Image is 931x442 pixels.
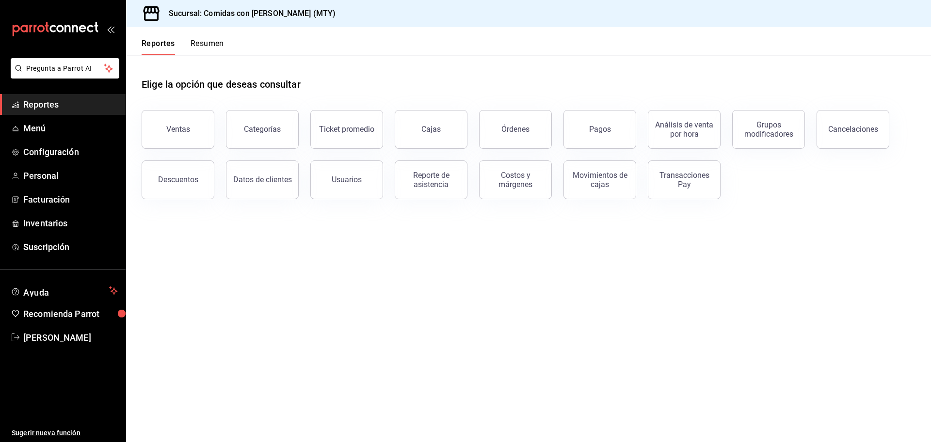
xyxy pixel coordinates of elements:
button: Categorías [226,110,299,149]
div: Categorías [244,125,281,134]
div: Reporte de asistencia [401,171,461,189]
button: Reporte de asistencia [395,160,467,199]
div: Usuarios [332,175,362,184]
button: Análisis de venta por hora [648,110,721,149]
button: Ventas [142,110,214,149]
button: Usuarios [310,160,383,199]
span: Reportes [23,98,118,111]
button: Pregunta a Parrot AI [11,58,119,79]
button: Costos y márgenes [479,160,552,199]
button: Ticket promedio [310,110,383,149]
div: Movimientos de cajas [570,171,630,189]
span: Personal [23,169,118,182]
div: Grupos modificadores [738,120,799,139]
div: Descuentos [158,175,198,184]
button: Descuentos [142,160,214,199]
div: Análisis de venta por hora [654,120,714,139]
div: Costos y márgenes [485,171,546,189]
button: Órdenes [479,110,552,149]
span: Recomienda Parrot [23,307,118,320]
a: Cajas [395,110,467,149]
button: Resumen [191,39,224,55]
div: navigation tabs [142,39,224,55]
button: Reportes [142,39,175,55]
h3: Sucursal: Comidas con [PERSON_NAME] (MTY) [161,8,336,19]
div: Cancelaciones [828,125,878,134]
div: Ticket promedio [319,125,374,134]
span: Suscripción [23,240,118,253]
div: Órdenes [501,125,530,134]
button: Pagos [563,110,636,149]
span: [PERSON_NAME] [23,331,118,344]
button: open_drawer_menu [107,25,114,33]
div: Pagos [589,125,611,134]
span: Menú [23,122,118,135]
a: Pregunta a Parrot AI [7,70,119,80]
button: Movimientos de cajas [563,160,636,199]
span: Pregunta a Parrot AI [26,63,104,74]
button: Datos de clientes [226,160,299,199]
div: Datos de clientes [233,175,292,184]
span: Sugerir nueva función [12,428,118,438]
button: Cancelaciones [817,110,889,149]
button: Transacciones Pay [648,160,721,199]
h1: Elige la opción que deseas consultar [142,77,301,92]
div: Transacciones Pay [654,171,714,189]
span: Ayuda [23,285,105,297]
div: Ventas [166,125,190,134]
button: Grupos modificadores [732,110,805,149]
span: Inventarios [23,217,118,230]
div: Cajas [421,124,441,135]
span: Configuración [23,145,118,158]
span: Facturación [23,193,118,206]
